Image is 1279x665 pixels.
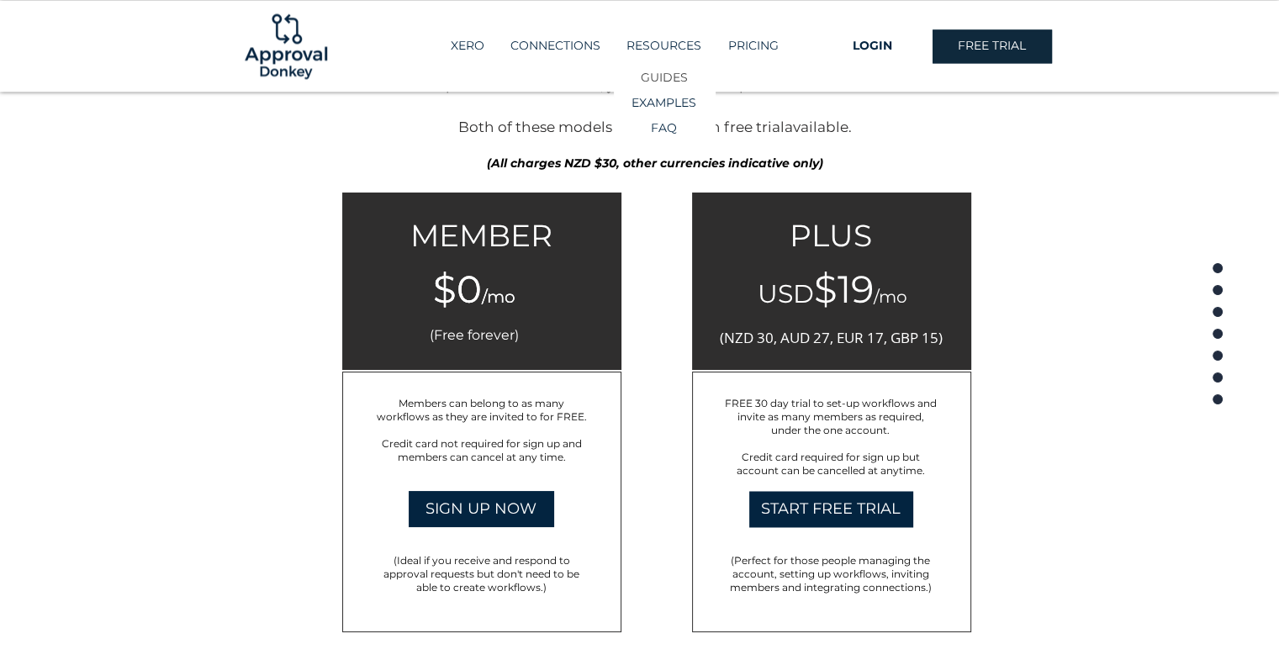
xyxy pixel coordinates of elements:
span: FREE 30 day trial to set-up workflows and invite as many members as required, under the one account. [725,397,937,436]
span: (NZD 30, AUD 27, EUR 17, GBP 15) [720,328,943,347]
nav: Site [416,32,813,60]
a: XERO [437,32,497,60]
a: START FREE TRIAL [749,491,913,527]
p: XERO [442,32,493,60]
span: MEMBER [410,217,552,254]
span: SIGN UP NOW [425,499,536,520]
a: PRICING [714,32,791,60]
a: EXAMPLES [614,90,715,115]
img: Logo-01.png [240,1,331,92]
p: FAQ [645,116,683,140]
span: START FREE TRIAL [761,499,901,520]
span: (Free forever) [430,327,519,343]
p: EXAMPLES [626,91,702,115]
a: FAQ [614,115,715,140]
div: RESOURCES [613,32,714,60]
span: (Perfect for those people managing the account, setting up workflows, inviting members and integr... [730,554,932,594]
span: FREE TRIAL [958,38,1026,55]
span: (All charges NZD $30, other currencies indicative only)​ [487,156,823,171]
p: CONNECTIONS [502,32,609,60]
span: $0 [433,266,482,312]
a: FREE TRIAL [933,29,1052,63]
span: USD [758,278,814,309]
span: Members can belong to as many workflows as they are invited to for FREE. [377,397,587,423]
span: /mo [482,287,515,307]
span: LOGIN [853,38,892,55]
p: GUIDES [635,66,694,90]
nav: Page [1206,257,1229,409]
span: Credit card not required for sign up and members can cancel at any time. [382,437,582,463]
a: GUIDES [614,66,715,90]
span: PLUS [790,217,872,254]
a: 1 month free trial [662,119,785,135]
span: (Ideal if you receive and respond to approval requests but don't need to be able to create workfl... [383,554,579,594]
span: Credit card required for sign up but account can be cancelled at anytime. [737,451,925,477]
a: SIGN UP NOW [409,491,554,527]
a: CONNECTIONS [497,32,613,60]
span: /mo [874,287,907,307]
p: RESOURCES [618,32,710,60]
span: $19 [814,266,874,312]
a: LOGIN [813,29,933,63]
p: PRICING [720,32,787,60]
h6: Includes: [354,383,590,404]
